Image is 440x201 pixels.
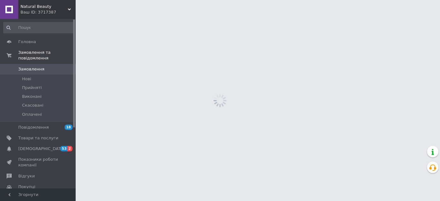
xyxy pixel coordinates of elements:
[22,76,31,82] span: Нові
[18,157,58,168] span: Показники роботи компанії
[18,125,49,130] span: Повідомлення
[22,85,42,91] span: Прийняті
[18,50,76,61] span: Замовлення та повідомлення
[18,135,58,141] span: Товари та послуги
[65,125,72,130] span: 18
[60,146,67,151] span: 53
[20,9,76,15] div: Ваш ID: 3717387
[22,103,43,108] span: Скасовані
[20,4,68,9] span: Natural Beauty
[18,173,35,179] span: Відгуки
[18,39,36,45] span: Головна
[67,146,72,151] span: 2
[18,184,35,190] span: Покупці
[18,66,44,72] span: Замовлення
[3,22,74,33] input: Пошук
[18,146,65,152] span: [DEMOGRAPHIC_DATA]
[22,94,42,99] span: Виконані
[22,112,42,117] span: Оплачені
